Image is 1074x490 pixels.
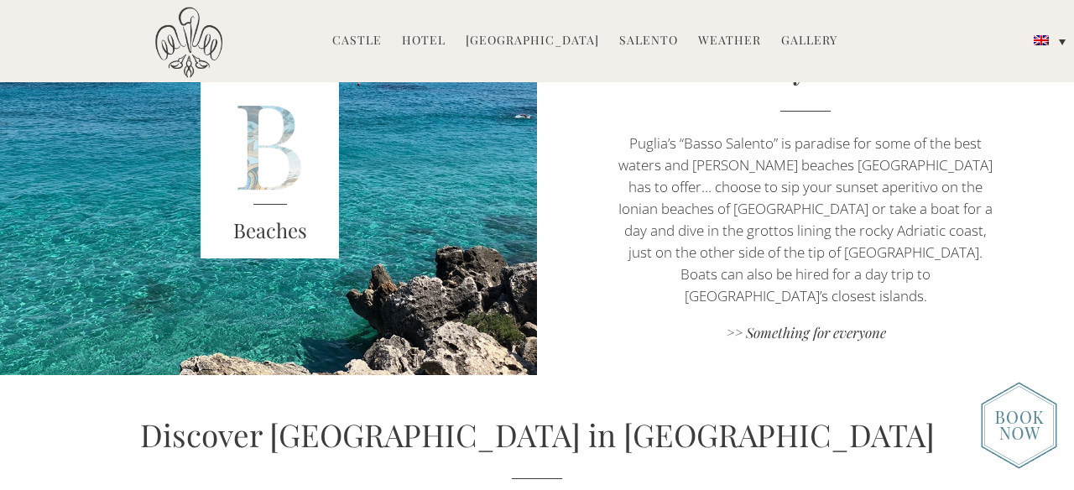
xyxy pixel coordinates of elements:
[1034,35,1049,45] img: English
[126,413,948,479] h2: Discover [GEOGRAPHIC_DATA] in [GEOGRAPHIC_DATA]
[466,32,599,51] a: [GEOGRAPHIC_DATA]
[618,323,993,346] a: >> Something for everyone
[332,32,382,51] a: Castle
[618,133,993,307] p: Puglia’s “Basso Salento” is paradise for some of the best waters and [PERSON_NAME] beaches [GEOGR...
[201,216,340,246] h3: Beaches
[981,382,1057,469] img: new-booknow.png
[781,32,837,51] a: Gallery
[619,32,678,51] a: Salento
[155,7,222,78] img: Castello di Ugento
[698,32,761,51] a: Weather
[402,32,446,51] a: Hotel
